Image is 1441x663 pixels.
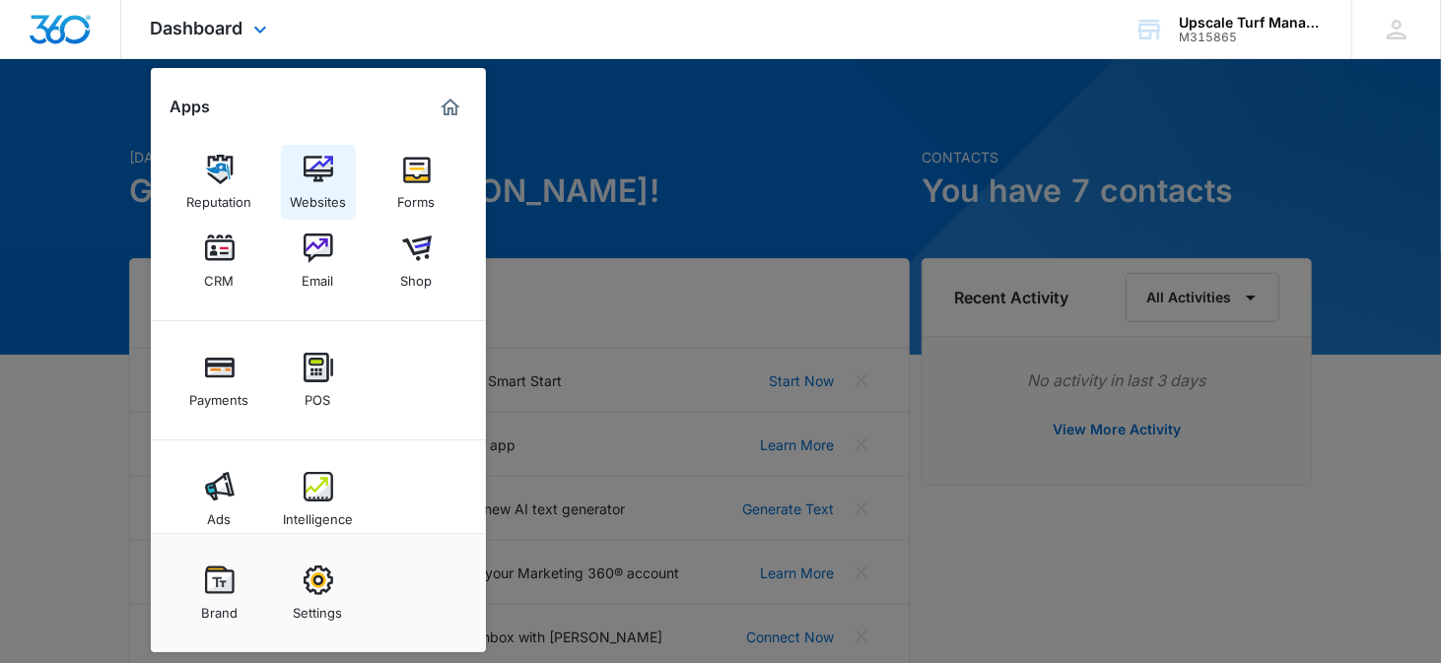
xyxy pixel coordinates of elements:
[182,343,257,418] a: Payments
[379,224,454,298] a: Shop
[281,462,356,537] a: Intelligence
[182,224,257,298] a: CRM
[398,184,436,210] div: Forms
[1179,31,1323,44] div: account id
[201,595,238,621] div: Brand
[1179,15,1323,31] div: account name
[281,556,356,630] a: Settings
[379,145,454,220] a: Forms
[182,462,257,537] a: Ads
[294,595,343,621] div: Settings
[182,556,257,630] a: Brand
[281,145,356,220] a: Websites
[303,263,334,289] div: Email
[401,263,433,289] div: Shop
[281,343,356,418] a: POS
[281,224,356,298] a: Email
[283,501,353,527] div: Intelligence
[171,98,211,116] h2: Apps
[306,382,331,408] div: POS
[290,184,346,210] div: Websites
[190,382,249,408] div: Payments
[435,92,466,123] a: Marketing 360® Dashboard
[205,263,235,289] div: CRM
[151,18,243,38] span: Dashboard
[208,501,232,527] div: Ads
[182,145,257,220] a: Reputation
[187,184,252,210] div: Reputation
